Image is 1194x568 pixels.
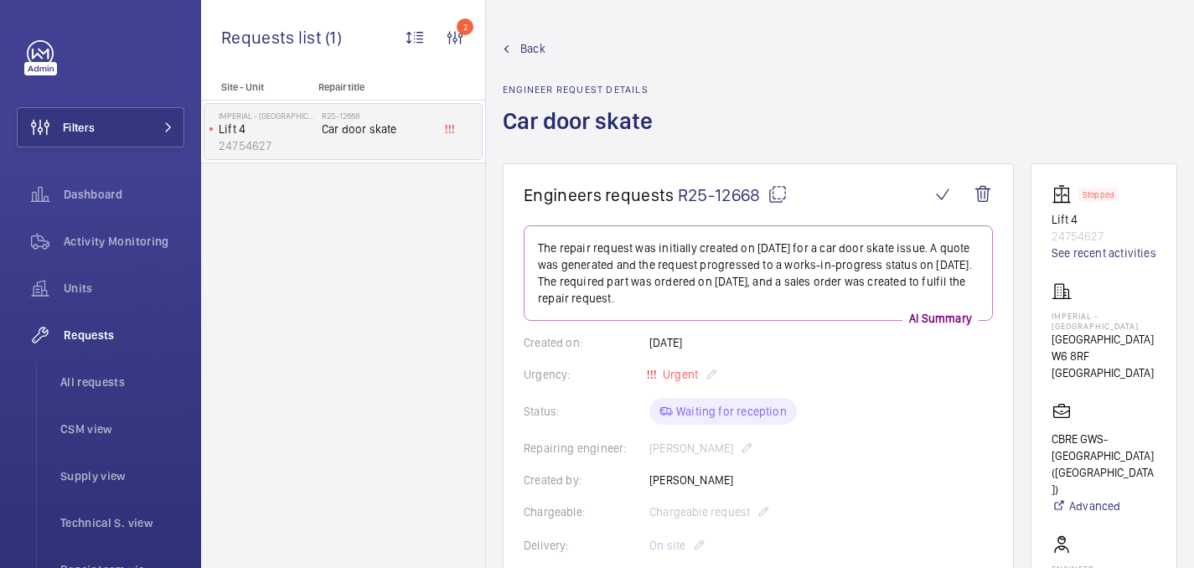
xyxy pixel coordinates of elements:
span: Dashboard [64,186,184,203]
span: Requests list [221,27,325,48]
span: CSM view [60,421,184,437]
p: The repair request was initially created on [DATE] for a car door skate issue. A quote was genera... [538,240,979,307]
span: Car door skate [322,121,432,137]
span: Units [64,280,184,297]
p: Repair title [318,81,429,93]
span: Supply view [60,467,184,484]
p: Lift 4 [1052,211,1156,228]
span: Back [520,40,545,57]
p: Site - Unit [201,81,312,93]
button: Filters [17,107,184,147]
a: Advanced [1052,498,1156,514]
p: Imperial - [GEOGRAPHIC_DATA] [1052,311,1156,331]
span: R25-12668 [678,184,788,205]
p: CBRE GWS- [GEOGRAPHIC_DATA] ([GEOGRAPHIC_DATA]) [1052,431,1156,498]
p: Lift 4 [219,121,315,137]
p: W6 8RF [GEOGRAPHIC_DATA] [1052,348,1156,381]
h1: Car door skate [503,106,663,163]
p: Imperial - [GEOGRAPHIC_DATA] [219,111,315,121]
span: Filters [63,119,95,136]
span: Technical S. view [60,514,184,531]
p: 24754627 [219,137,315,154]
span: Activity Monitoring [64,233,184,250]
p: Stopped [1083,192,1114,198]
span: Requests [64,327,184,343]
p: AI Summary [902,310,979,327]
a: See recent activities [1052,245,1156,261]
p: [GEOGRAPHIC_DATA] [1052,331,1156,348]
p: 24754627 [1052,228,1156,245]
img: elevator.svg [1052,184,1078,204]
h2: Engineer request details [503,84,663,96]
h2: R25-12668 [322,111,432,121]
span: All requests [60,374,184,390]
span: Engineers requests [524,184,675,205]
